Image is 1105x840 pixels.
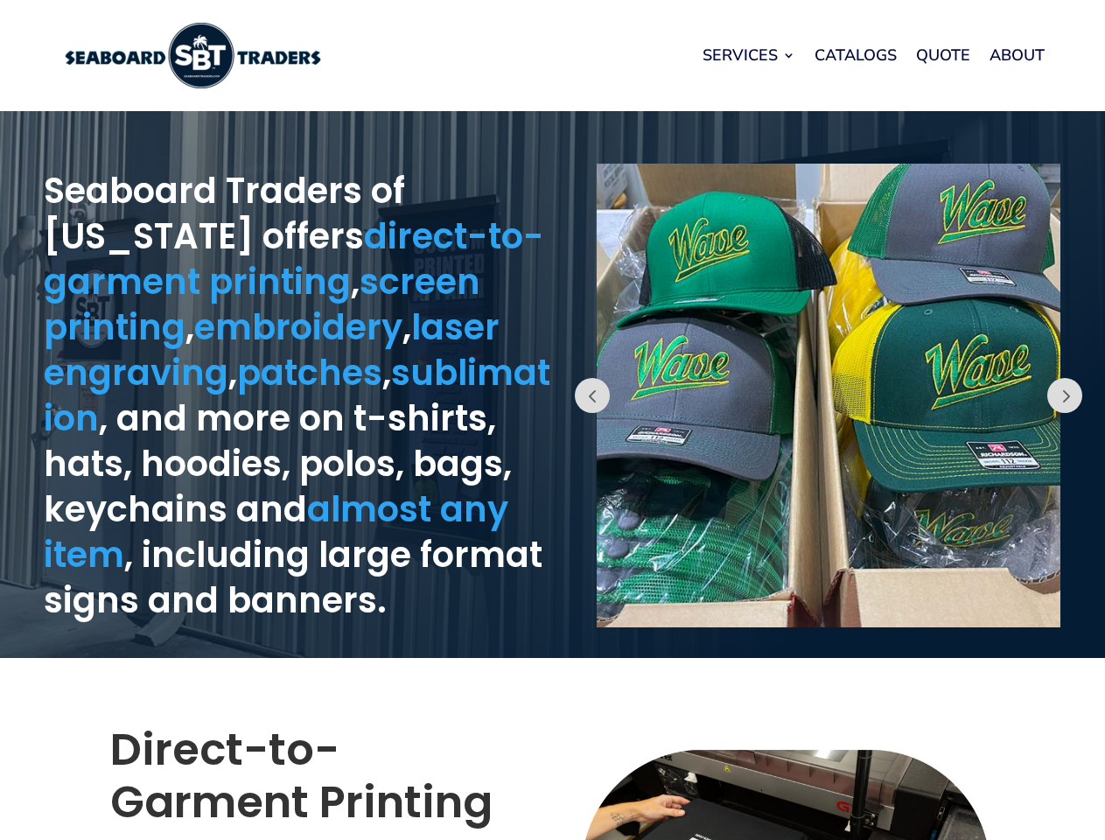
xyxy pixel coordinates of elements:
[815,22,897,88] a: Catalogs
[990,22,1045,88] a: About
[575,378,610,413] button: Prev
[44,212,544,306] a: direct-to-garment printing
[44,348,550,443] a: sublimation
[194,303,402,352] a: embroidery
[703,22,795,88] a: Services
[44,257,480,352] a: screen printing
[44,168,553,632] h1: Seaboard Traders of [US_STATE] offers , , , , , , and more on t-shirts, hats, hoodies, polos, bag...
[1047,378,1082,413] button: Prev
[44,303,500,397] a: laser engraving
[44,485,508,579] a: almost any item
[597,164,1060,627] img: embroidered caps
[916,22,970,88] a: Quote
[237,348,382,397] a: patches
[110,724,528,837] h2: Direct-to-Garment Printing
